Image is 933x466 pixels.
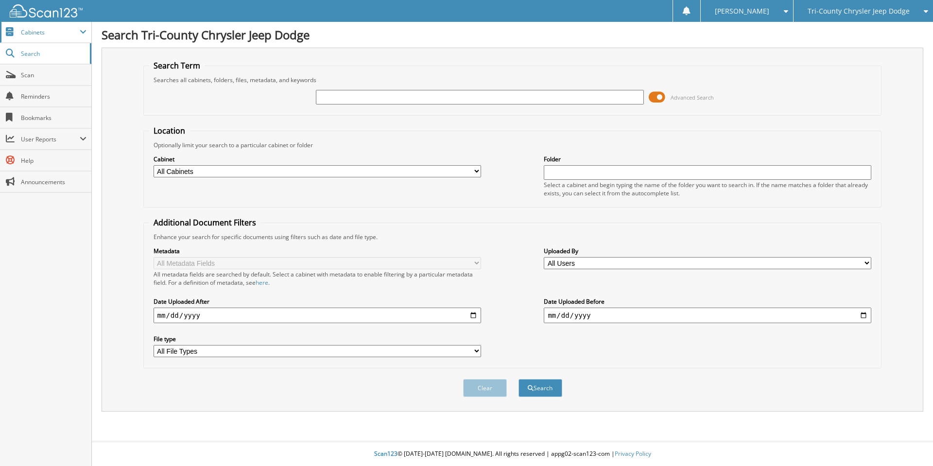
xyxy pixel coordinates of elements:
[21,92,86,101] span: Reminders
[102,27,923,43] h1: Search Tri-County Chrysler Jeep Dodge
[149,125,190,136] legend: Location
[149,60,205,71] legend: Search Term
[154,297,481,306] label: Date Uploaded After
[518,379,562,397] button: Search
[21,114,86,122] span: Bookmarks
[154,335,481,343] label: File type
[149,233,877,241] div: Enhance your search for specific documents using filters such as date and file type.
[615,449,651,458] a: Privacy Policy
[544,247,871,255] label: Uploaded By
[671,94,714,101] span: Advanced Search
[21,28,80,36] span: Cabinets
[154,247,481,255] label: Metadata
[256,278,268,287] a: here
[463,379,507,397] button: Clear
[154,270,481,287] div: All metadata fields are searched by default. Select a cabinet with metadata to enable filtering b...
[21,156,86,165] span: Help
[544,308,871,323] input: end
[21,178,86,186] span: Announcements
[149,141,877,149] div: Optionally limit your search to a particular cabinet or folder
[884,419,933,466] iframe: Chat Widget
[154,308,481,323] input: start
[544,297,871,306] label: Date Uploaded Before
[21,50,85,58] span: Search
[21,71,86,79] span: Scan
[154,155,481,163] label: Cabinet
[149,217,261,228] legend: Additional Document Filters
[544,155,871,163] label: Folder
[149,76,877,84] div: Searches all cabinets, folders, files, metadata, and keywords
[92,442,933,466] div: © [DATE]-[DATE] [DOMAIN_NAME]. All rights reserved | appg02-scan123-com |
[544,181,871,197] div: Select a cabinet and begin typing the name of the folder you want to search in. If the name match...
[10,4,83,17] img: scan123-logo-white.svg
[715,8,769,14] span: [PERSON_NAME]
[21,135,80,143] span: User Reports
[808,8,910,14] span: Tri-County Chrysler Jeep Dodge
[374,449,397,458] span: Scan123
